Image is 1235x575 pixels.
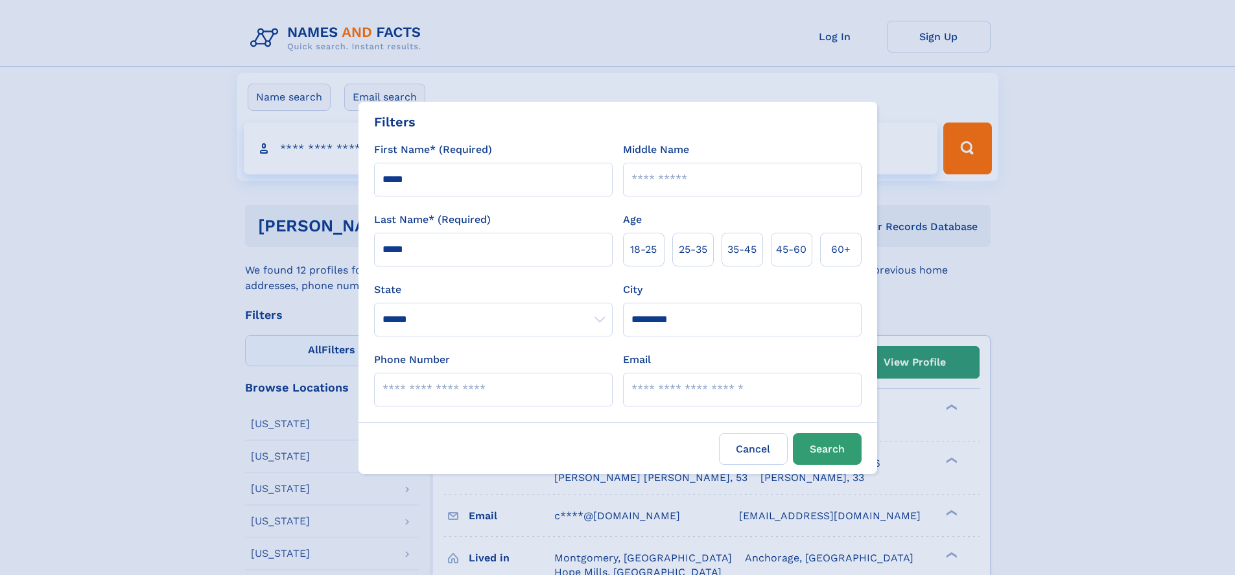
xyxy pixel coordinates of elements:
span: 60+ [831,242,851,257]
label: First Name* (Required) [374,142,492,158]
button: Search [793,433,862,465]
label: Last Name* (Required) [374,212,491,228]
span: 45‑60 [776,242,806,257]
label: Email [623,352,651,368]
span: 18‑25 [630,242,657,257]
label: City [623,282,642,298]
label: Middle Name [623,142,689,158]
span: 35‑45 [727,242,757,257]
div: Filters [374,112,416,132]
label: State [374,282,613,298]
label: Age [623,212,642,228]
label: Phone Number [374,352,450,368]
span: 25‑35 [679,242,707,257]
label: Cancel [719,433,788,465]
